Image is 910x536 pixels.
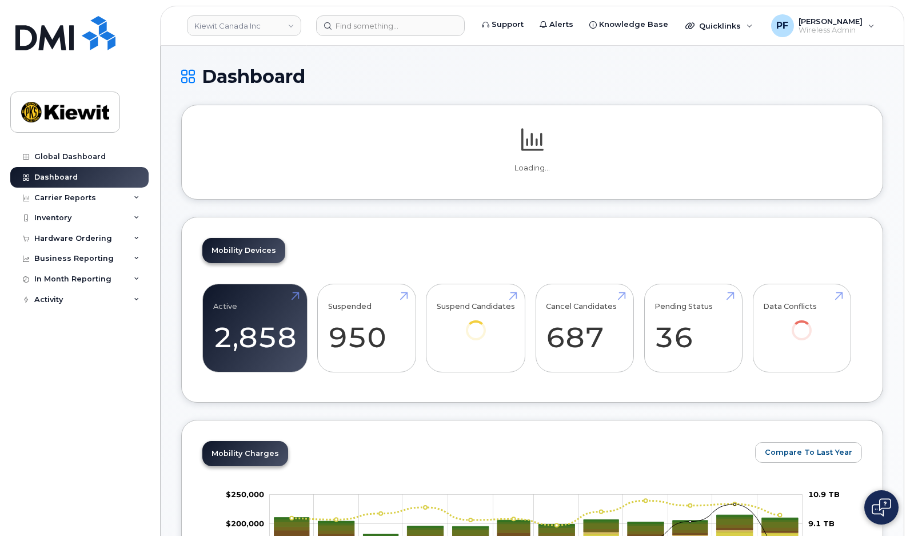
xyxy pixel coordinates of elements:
g: $0 [226,519,264,528]
p: Loading... [202,163,862,173]
a: Mobility Charges [202,441,288,466]
tspan: $250,000 [226,490,264,499]
h1: Dashboard [181,66,883,86]
button: Compare To Last Year [755,442,862,463]
tspan: $200,000 [226,519,264,528]
img: Open chat [872,498,891,517]
a: Suspended 950 [328,291,405,366]
tspan: 10.9 TB [808,490,840,499]
span: Compare To Last Year [765,447,852,458]
a: Pending Status 36 [654,291,732,366]
a: Active 2,858 [213,291,297,366]
tspan: 9.1 TB [808,519,835,528]
a: Suspend Candidates [437,291,515,356]
a: Data Conflicts [763,291,840,356]
a: Cancel Candidates 687 [546,291,623,366]
g: $0 [226,490,264,499]
a: Mobility Devices [202,238,285,263]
